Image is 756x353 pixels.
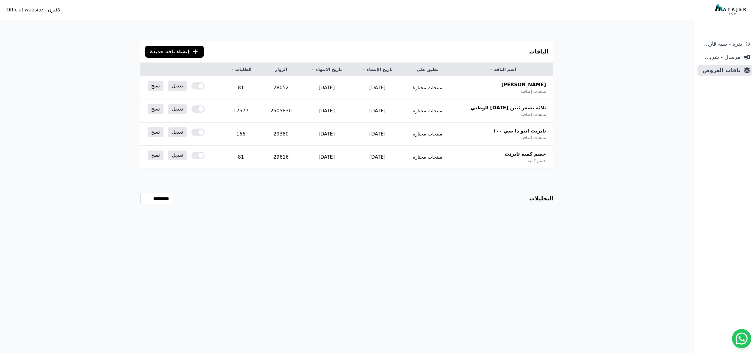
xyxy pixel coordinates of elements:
[145,46,204,58] button: إنشاء باقة جديدة
[403,99,452,123] td: منتجات مختارة
[471,104,546,111] span: ثلاثه بسعر ثنين [DATE] الوطني
[228,66,253,72] a: الطلبات
[261,99,301,123] td: 2505830
[168,127,187,137] a: تعديل
[150,48,189,55] span: إنشاء باقة جديدة
[261,63,301,76] th: الزوار
[308,66,345,72] a: تاريخ الانتهاء
[403,146,452,169] td: منتجات مختارة
[261,146,301,169] td: 29616
[301,99,352,123] td: [DATE]
[148,151,163,160] a: نسخ
[221,123,261,146] td: 166
[221,99,261,123] td: 17577
[221,76,261,99] td: 81
[529,47,548,56] h3: الباقات
[301,146,352,169] td: [DATE]
[493,127,546,135] span: تايرنت انتو ذا سي ١٠٠
[352,123,403,146] td: [DATE]
[261,123,301,146] td: 29380
[715,5,748,15] img: MatajerTech Logo
[6,6,61,14] span: لافيرن - Official website
[505,151,546,158] span: خصم كميه تايرنت
[700,40,742,48] span: ندرة - تنبية قارب علي النفاذ
[528,158,546,164] span: خصم كمية
[352,76,403,99] td: [DATE]
[700,66,740,75] span: باقات العروض
[301,76,352,99] td: [DATE]
[168,81,187,91] a: تعديل
[501,81,546,88] span: [PERSON_NAME]
[403,63,452,76] th: تطبق على
[700,53,740,61] span: مرسال - شريط دعاية
[148,81,163,91] a: نسخ
[352,146,403,169] td: [DATE]
[520,88,546,94] span: منتجات إضافية
[148,104,163,114] a: نسخ
[520,135,546,141] span: منتجات إضافية
[459,66,546,72] a: اسم الباقة
[520,111,546,117] span: منتجات إضافية
[148,127,163,137] a: نسخ
[4,4,63,16] button: لافيرن - Official website
[359,66,396,72] a: تاريخ الإنشاء
[301,123,352,146] td: [DATE]
[261,76,301,99] td: 28052
[403,123,452,146] td: منتجات مختارة
[352,99,403,123] td: [DATE]
[221,146,261,169] td: 81
[529,194,553,203] h3: التحليلات
[403,76,452,99] td: منتجات مختارة
[168,151,187,160] a: تعديل
[168,104,187,114] a: تعديل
